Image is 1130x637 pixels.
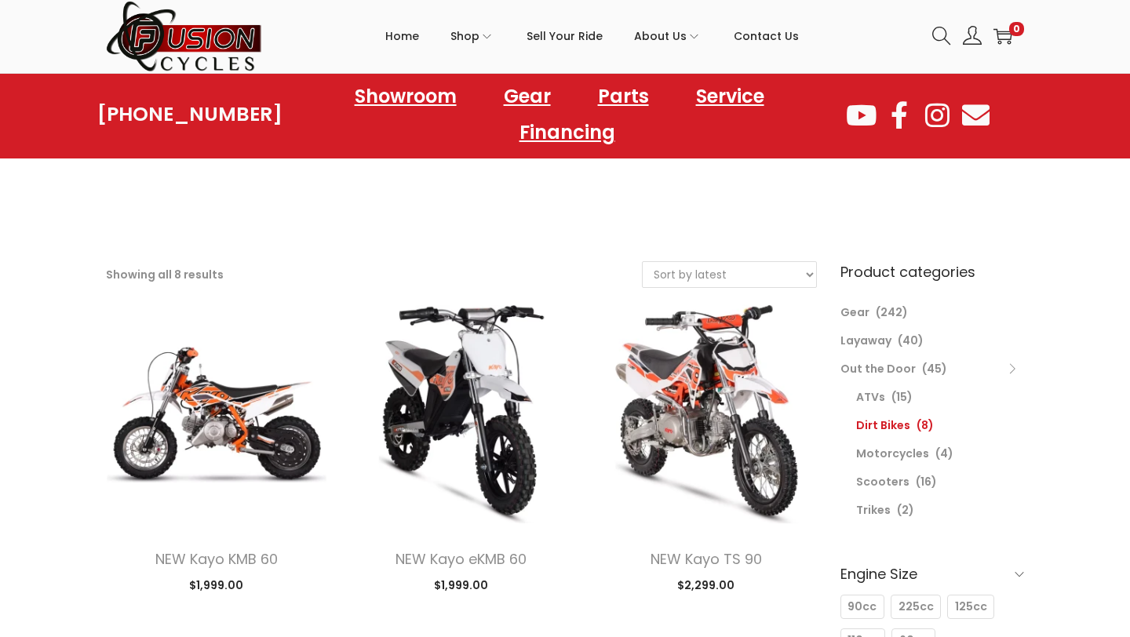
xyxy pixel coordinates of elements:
[527,16,603,56] span: Sell Your Ride
[840,361,916,377] a: Out the Door
[106,264,224,286] p: Showing all 8 results
[339,78,472,115] a: Showroom
[916,474,937,490] span: (16)
[680,78,780,115] a: Service
[263,1,920,71] nav: Primary navigation
[385,1,419,71] a: Home
[189,577,196,593] span: $
[898,333,924,348] span: (40)
[527,1,603,71] a: Sell Your Ride
[891,389,913,405] span: (15)
[677,577,734,593] span: 2,299.00
[840,555,1024,592] h6: Engine Size
[876,304,908,320] span: (242)
[282,78,844,151] nav: Menu
[856,502,891,518] a: Trikes
[395,549,527,569] a: NEW Kayo eKMB 60
[434,577,441,593] span: $
[993,27,1012,45] a: 0
[922,361,947,377] span: (45)
[450,16,479,56] span: Shop
[856,417,910,433] a: Dirt Bikes
[856,474,909,490] a: Scooters
[840,304,869,320] a: Gear
[856,446,929,461] a: Motorcycles
[97,104,282,126] a: [PHONE_NUMBER]
[385,16,419,56] span: Home
[840,333,891,348] a: Layaway
[189,577,243,593] span: 1,999.00
[634,16,687,56] span: About Us
[847,599,877,615] span: 90cc
[155,549,278,569] a: NEW Kayo KMB 60
[677,577,684,593] span: $
[434,577,488,593] span: 1,999.00
[935,446,953,461] span: (4)
[734,16,799,56] span: Contact Us
[856,389,885,405] a: ATVs
[840,261,1024,282] h6: Product categories
[450,1,495,71] a: Shop
[634,1,702,71] a: About Us
[955,599,987,615] span: 125cc
[897,502,914,518] span: (2)
[488,78,567,115] a: Gear
[899,599,934,615] span: 225cc
[582,78,665,115] a: Parts
[651,549,762,569] a: NEW Kayo TS 90
[504,115,631,151] a: Financing
[643,262,816,287] select: Shop order
[734,1,799,71] a: Contact Us
[917,417,934,433] span: (8)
